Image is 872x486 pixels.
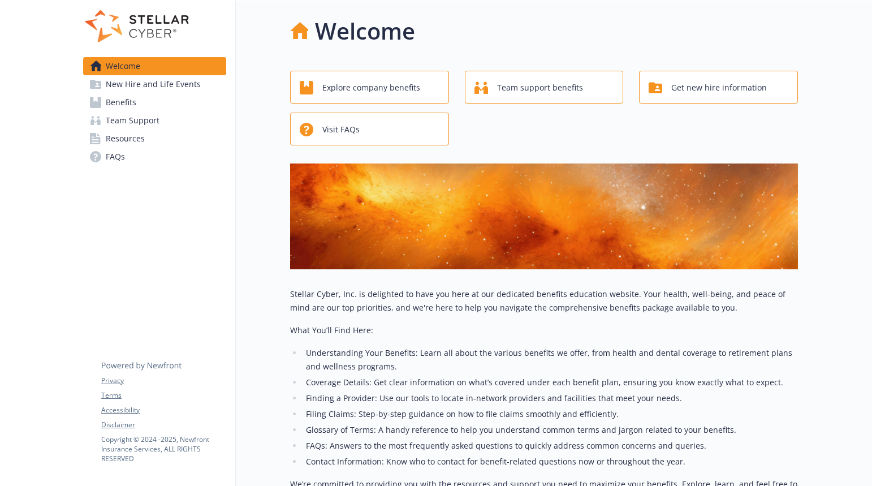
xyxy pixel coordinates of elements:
a: Team Support [83,111,226,130]
p: Copyright © 2024 - 2025 , Newfront Insurance Services, ALL RIGHTS RESERVED [101,435,226,463]
span: Explore company benefits [322,77,420,98]
span: New Hire and Life Events [106,75,201,93]
a: Privacy [101,376,226,386]
li: Contact Information: Know who to contact for benefit-related questions now or throughout the year. [303,455,798,468]
span: Benefits [106,93,136,111]
li: Filing Claims: Step-by-step guidance on how to file claims smoothly and efficiently. [303,407,798,421]
li: Glossary of Terms: A handy reference to help you understand common terms and jargon related to yo... [303,423,798,437]
a: Terms [101,390,226,401]
button: Explore company benefits [290,71,449,104]
span: Team Support [106,111,159,130]
button: Team support benefits [465,71,624,104]
h1: Welcome [315,14,415,48]
img: overview page banner [290,164,798,269]
li: FAQs: Answers to the most frequently asked questions to quickly address common concerns and queries. [303,439,798,453]
span: FAQs [106,148,125,166]
span: Visit FAQs [322,119,360,140]
span: Team support benefits [497,77,583,98]
a: Disclaimer [101,420,226,430]
a: Benefits [83,93,226,111]
li: Understanding Your Benefits: Learn all about the various benefits we offer, from health and denta... [303,346,798,373]
span: Resources [106,130,145,148]
button: Visit FAQs [290,113,449,145]
span: Get new hire information [671,77,767,98]
a: Accessibility [101,405,226,415]
li: Finding a Provider: Use our tools to locate in-network providers and facilities that meet your ne... [303,392,798,405]
p: What You’ll Find Here: [290,324,798,337]
a: Welcome [83,57,226,75]
a: New Hire and Life Events [83,75,226,93]
button: Get new hire information [639,71,798,104]
span: Welcome [106,57,140,75]
a: Resources [83,130,226,148]
p: Stellar Cyber, Inc. is delighted to have you here at our dedicated benefits education website. Yo... [290,287,798,315]
li: Coverage Details: Get clear information on what’s covered under each benefit plan, ensuring you k... [303,376,798,389]
a: FAQs [83,148,226,166]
